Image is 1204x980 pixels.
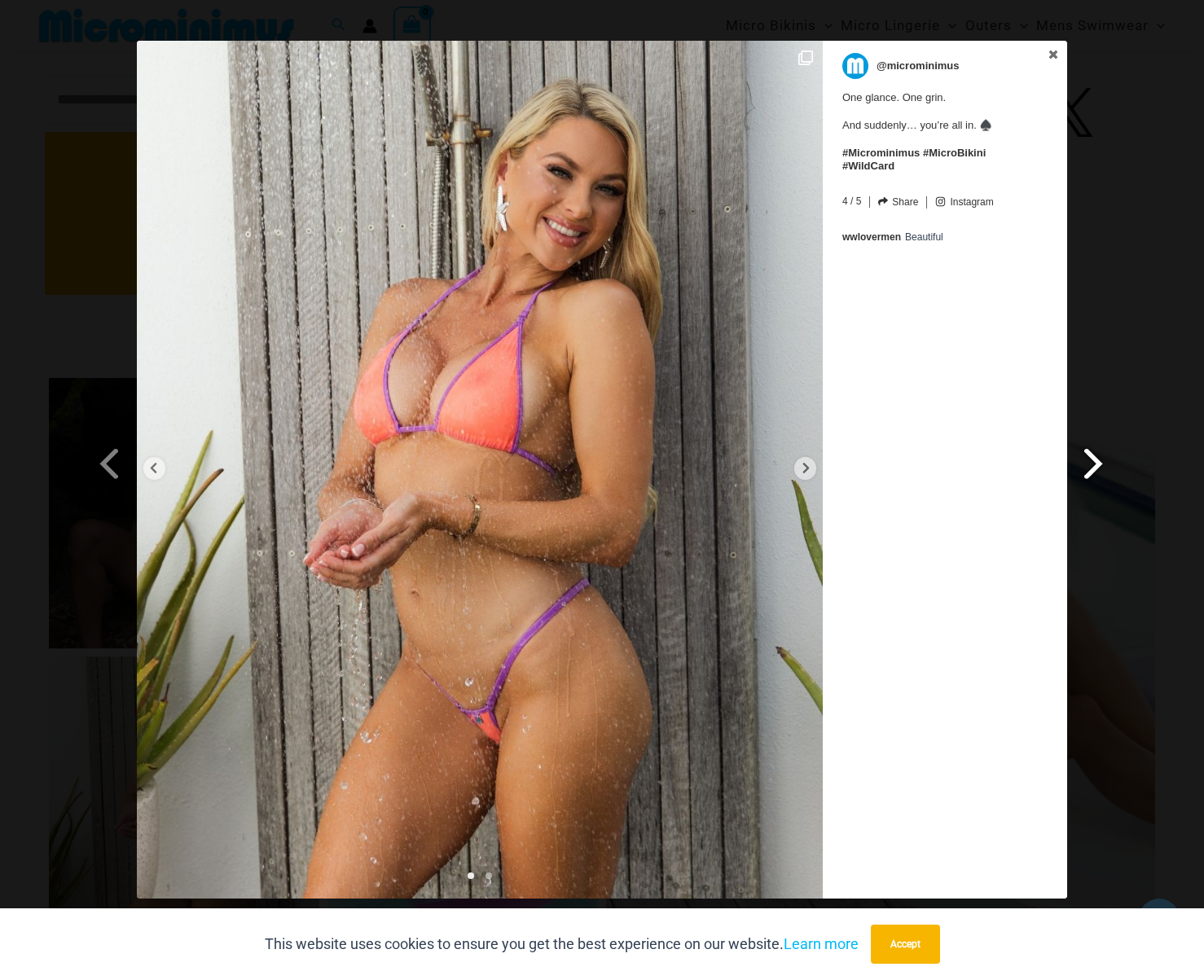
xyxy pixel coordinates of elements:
[842,231,901,243] a: wwlovermen
[923,147,986,159] a: #MicroBikini
[871,925,940,964] button: Accept
[842,53,1037,79] a: @microminimus
[878,196,918,208] a: Share
[842,83,1037,174] span: One glance. One grin. And suddenly… you’re all in. ♠️
[842,192,861,207] span: 4 / 5
[137,41,823,899] img: One glance. One grin.<br> <br> And suddenly… you’re all in. ♠️ <br> <br> #Microminimus #MicroBiki...
[265,932,859,956] p: This website uses cookies to ensure you get the best experience on our website.
[905,231,943,243] span: Beautiful
[784,935,859,952] a: Learn more
[877,53,960,79] p: @microminimus
[842,147,920,159] a: #Microminimus
[842,53,868,79] img: microminimus.jpg
[842,160,894,172] a: #WildCard
[935,196,993,209] a: Instagram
